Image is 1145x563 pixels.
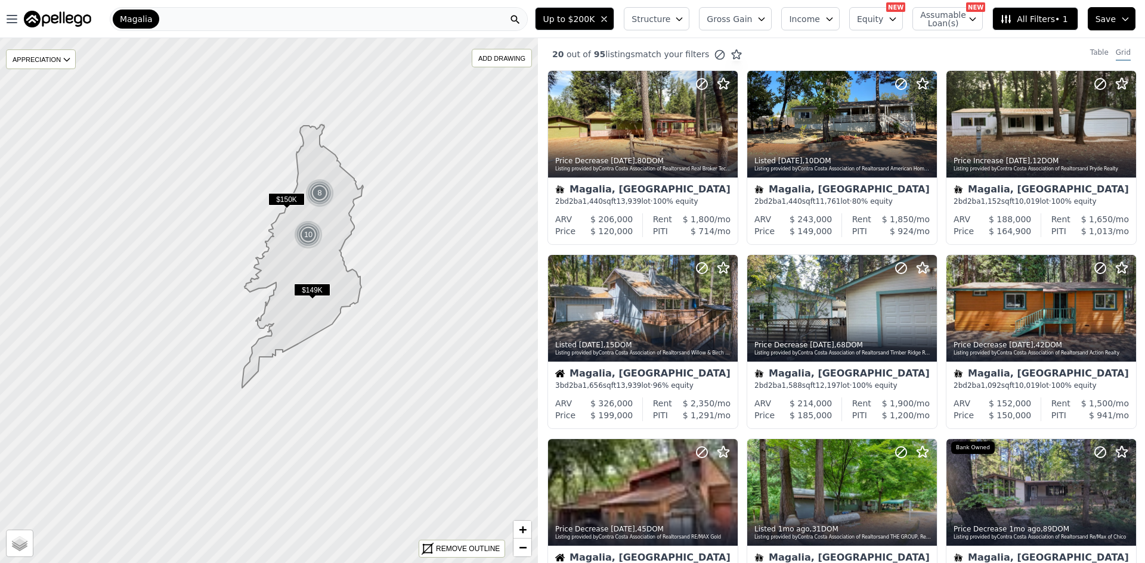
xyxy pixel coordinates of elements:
button: Assumable Loan(s) [912,7,983,30]
div: Listing provided by Contra Costa Association of Realtors and Timber Ridge Real Estate [754,350,931,357]
div: Listed , 10 DOM [754,156,931,166]
div: out of listings [538,48,742,61]
img: g1.png [305,179,335,207]
div: Listed , 15 DOM [555,340,732,350]
a: Zoom out [513,539,531,556]
span: $ 924 [890,226,914,236]
div: /mo [871,397,930,409]
div: 2 bd 2 ba sqft lot · 100% equity [754,381,930,390]
div: PITI [852,409,867,421]
span: $149K [294,284,330,296]
span: 11,761 [815,197,840,206]
div: Rent [653,213,672,225]
div: ARV [555,213,572,225]
img: Mobile [754,369,764,378]
div: 2 bd 2 ba sqft lot · 100% equity [954,197,1129,206]
span: 12,197 [815,381,840,390]
div: ARV [555,397,572,409]
time: 2025-09-15 02:06 [778,157,803,165]
div: Listing provided by Contra Costa Association of Realtors and Real Broker Technologies [555,166,732,173]
span: $ 1,900 [882,399,914,408]
div: APPRECIATION [6,49,76,69]
div: ARV [754,397,771,409]
span: 1,656 [583,381,603,390]
div: Listing provided by Contra Costa Association of Realtors and Action Realty [954,350,1130,357]
span: Up to $200K [543,13,595,25]
div: Grid [1116,48,1131,61]
span: $ 199,000 [590,410,633,420]
div: Listed , 31 DOM [754,524,931,534]
div: Magalia, [GEOGRAPHIC_DATA] [954,369,1129,381]
div: $150K [268,193,305,210]
div: Bank Owned [951,441,995,455]
span: $ 1,013 [1081,226,1113,236]
div: /mo [871,213,930,225]
button: Income [781,7,840,30]
div: ARV [954,397,970,409]
div: REMOVE OUTLINE [436,543,500,554]
time: 2025-08-25 18:32 [778,525,810,533]
div: PITI [1051,409,1066,421]
span: Assumable Loan(s) [920,11,958,27]
a: Price Decrease [DATE],42DOMListing provided byContra Costa Association of Realtorsand Action Real... [946,254,1135,429]
button: Equity [849,7,903,30]
span: Income [789,13,820,25]
span: − [519,540,527,555]
span: $ 941 [1089,410,1113,420]
div: Rent [1051,213,1070,225]
img: Mobile [555,185,565,194]
div: ARV [954,213,970,225]
button: All Filters• 1 [992,7,1078,30]
div: /mo [1070,397,1129,409]
div: Rent [852,213,871,225]
span: 13,939 [616,381,641,390]
div: Listing provided by Contra Costa Association of Realtors and Willow & Birch Realty, Inc [555,350,732,357]
div: Price [954,409,974,421]
span: 1,588 [782,381,802,390]
button: Save [1088,7,1135,30]
div: Price [954,225,974,237]
a: Listed [DATE],10DOMListing provided byContra Costa Association of Realtorsand American Homes and ... [747,70,936,245]
span: $ 152,000 [989,399,1031,408]
div: Price [555,225,575,237]
div: /mo [672,397,731,409]
span: + [519,522,527,537]
div: Price Decrease , 45 DOM [555,524,732,534]
button: Up to $200K [535,7,614,30]
span: $ 2,350 [683,399,714,408]
div: Price Decrease , 80 DOM [555,156,732,166]
div: Listing provided by Contra Costa Association of Realtors and Pryde Realty [954,166,1130,173]
span: 1,440 [583,197,603,206]
span: $ 164,900 [989,226,1031,236]
div: PITI [852,225,867,237]
span: 10,019 [1014,197,1039,206]
span: 13,939 [616,197,641,206]
div: 10 [294,220,323,249]
div: Rent [653,397,672,409]
div: /mo [1066,409,1129,421]
div: Rent [852,397,871,409]
span: $ 1,291 [683,410,714,420]
img: House [555,369,565,378]
div: Price Decrease , 68 DOM [754,340,931,350]
div: /mo [867,409,930,421]
span: Magalia [120,13,152,25]
span: match your filters [635,48,710,60]
span: $ 150,000 [989,410,1031,420]
button: Gross Gain [699,7,772,30]
span: 1,152 [981,197,1001,206]
div: Magalia, [GEOGRAPHIC_DATA] [954,185,1129,197]
img: House [555,553,565,562]
div: Price [555,409,575,421]
img: Mobile [954,553,963,562]
time: 2025-09-13 21:11 [1006,157,1030,165]
div: Magalia, [GEOGRAPHIC_DATA] [555,185,731,197]
span: Structure [632,13,670,25]
div: PITI [1051,225,1066,237]
span: $ 1,800 [683,214,714,224]
span: 1,440 [782,197,802,206]
a: Layers [7,530,33,556]
span: Save [1096,13,1116,25]
div: /mo [867,225,930,237]
span: 10,019 [1014,381,1039,390]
